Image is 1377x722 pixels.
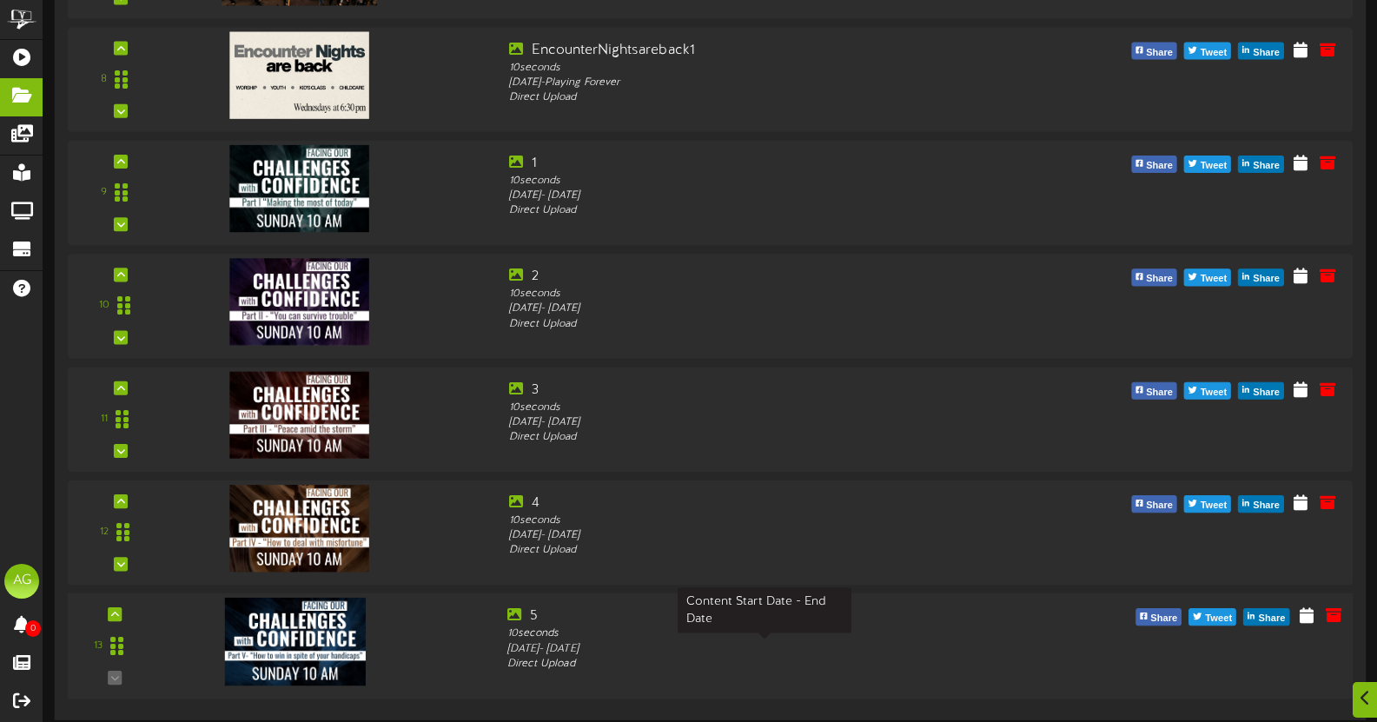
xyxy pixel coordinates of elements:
[99,299,109,314] div: 10
[25,620,41,637] span: 0
[1131,43,1177,60] button: Share
[509,174,1018,189] div: 10 seconds
[509,401,1018,415] div: 10 seconds
[509,76,1018,90] div: [DATE] - Playing Forever
[509,287,1018,301] div: 10 seconds
[1238,382,1284,400] button: Share
[509,60,1018,75] div: 10 seconds
[509,513,1018,528] div: 10 seconds
[229,485,369,572] img: 48bf8b6d-fe1a-4de9-a9f0-c3b1fa9055bb.jpg
[509,543,1018,558] div: Direct Upload
[94,639,103,653] div: 13
[225,598,366,686] img: 6b61f9aa-5058-49d8-aef6-fc52e834b47e.jpg
[1131,156,1177,173] button: Share
[1142,496,1176,515] span: Share
[509,41,1018,61] div: EncounterNightsareback1
[1135,608,1182,626] button: Share
[1184,495,1231,513] button: Tweet
[1184,382,1231,400] button: Tweet
[509,203,1018,218] div: Direct Upload
[101,412,108,427] div: 11
[1142,383,1176,402] span: Share
[1197,496,1230,515] span: Tweet
[509,415,1018,430] div: [DATE] - [DATE]
[509,301,1018,316] div: [DATE] - [DATE]
[509,154,1018,174] div: 1
[1197,270,1230,289] span: Tweet
[229,372,369,459] img: 35f5800a-ad2a-4d0a-bc6c-9582b8a63e1e.jpg
[507,626,1022,641] div: 10 seconds
[1249,43,1283,63] span: Share
[507,657,1022,672] div: Direct Upload
[509,317,1018,332] div: Direct Upload
[1249,156,1283,176] span: Share
[1202,609,1235,628] span: Tweet
[1238,43,1284,60] button: Share
[1197,383,1230,402] span: Tweet
[1197,43,1230,63] span: Tweet
[1249,496,1283,515] span: Share
[509,267,1018,287] div: 2
[1188,608,1236,626] button: Tweet
[4,564,39,599] div: AG
[101,72,107,87] div: 8
[1243,608,1289,626] button: Share
[1255,609,1288,628] span: Share
[1238,269,1284,287] button: Share
[509,381,1018,401] div: 3
[1142,270,1176,289] span: Share
[1238,156,1284,173] button: Share
[1142,43,1176,63] span: Share
[1142,156,1176,176] span: Share
[229,258,369,345] img: 8a227824-c40e-4da7-b9e9-0992595c86e1.jpg
[507,606,1022,626] div: 5
[1249,383,1283,402] span: Share
[509,493,1018,513] div: 4
[101,185,107,200] div: 9
[1184,156,1231,173] button: Tweet
[1197,156,1230,176] span: Tweet
[1131,269,1177,287] button: Share
[100,526,109,540] div: 12
[1147,609,1181,628] span: Share
[509,189,1018,203] div: [DATE] - [DATE]
[1131,495,1177,513] button: Share
[509,90,1018,105] div: Direct Upload
[229,31,369,118] img: 991e26f3-c170-4816-b7af-df7795077f8d.jpg
[509,528,1018,543] div: [DATE] - [DATE]
[1249,270,1283,289] span: Share
[1184,269,1231,287] button: Tweet
[1131,382,1177,400] button: Share
[229,145,369,232] img: 454e7764-9844-4d55-9b62-6b5586ac4d2e.jpg
[509,430,1018,445] div: Direct Upload
[507,642,1022,657] div: [DATE] - [DATE]
[1184,43,1231,60] button: Tweet
[1238,495,1284,513] button: Share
